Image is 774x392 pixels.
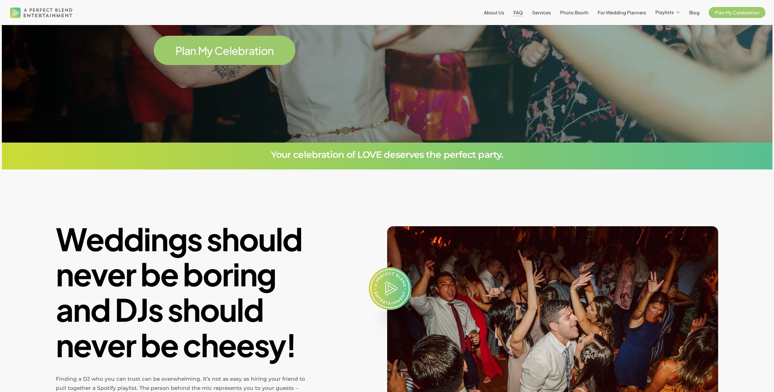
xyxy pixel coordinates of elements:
[513,9,523,15] span: FAQ
[513,10,523,15] a: FAQ
[655,9,674,15] span: Playlists
[184,45,190,56] span: a
[238,45,245,56] span: b
[207,45,213,56] span: y
[532,10,551,15] a: Services
[560,10,589,15] a: Photo Booth
[229,45,232,56] span: l
[245,45,248,56] span: r
[715,9,759,15] span: Plan My Celebration
[261,45,268,56] span: o
[484,10,504,15] a: About Us
[254,45,258,56] span: t
[598,9,646,15] span: For Wedding Planners
[175,45,182,56] span: P
[154,150,621,159] h3: Your celebration of LOVE deserves the perfect party.
[709,10,765,15] a: Plan My Celebration
[655,10,680,15] a: Playlists
[56,219,302,364] b: Weddings should never be boring and DJs should never be cheesy!
[598,10,646,15] a: For Wedding Planners
[689,9,700,15] span: Blog
[532,9,551,15] span: Services
[214,45,223,56] span: C
[182,45,184,56] span: l
[258,45,261,56] span: i
[175,45,274,56] a: Plan My Celebration
[9,2,74,23] img: A Perfect Blend Entertainment
[223,45,229,56] span: e
[268,45,274,56] span: n
[198,45,207,56] span: M
[190,45,196,56] span: n
[232,45,238,56] span: e
[689,10,700,15] a: Blog
[484,9,504,15] span: About Us
[249,45,254,56] span: a
[560,9,589,15] span: Photo Booth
